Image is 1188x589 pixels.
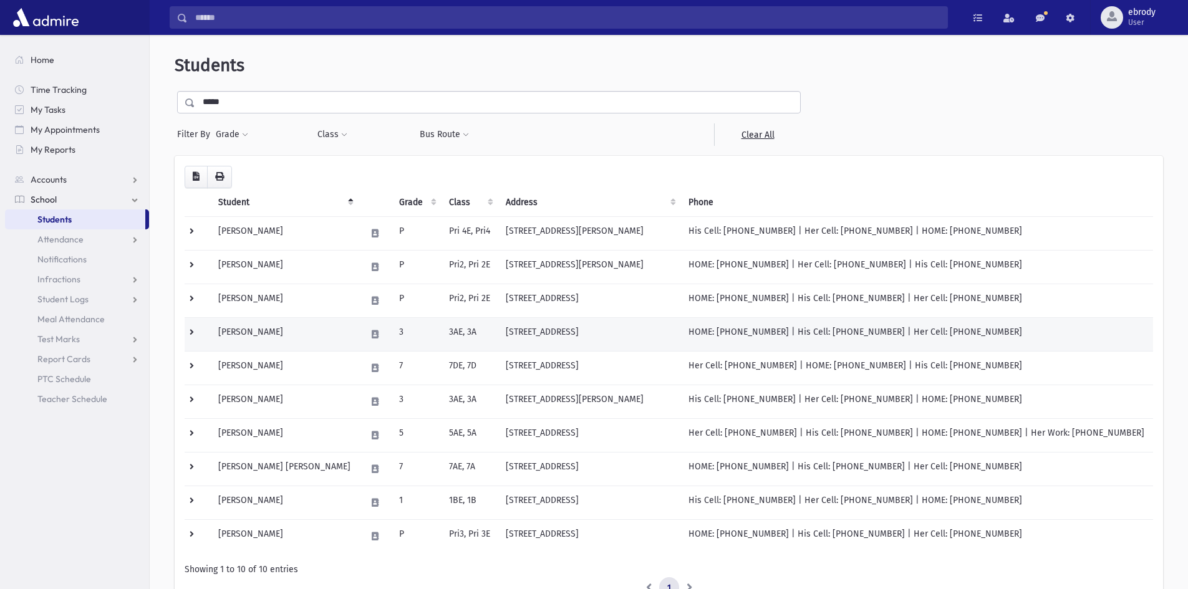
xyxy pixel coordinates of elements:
input: Search [188,6,947,29]
td: HOME: [PHONE_NUMBER] | His Cell: [PHONE_NUMBER] | Her Cell: [PHONE_NUMBER] [681,519,1154,553]
td: His Cell: [PHONE_NUMBER] | Her Cell: [PHONE_NUMBER] | HOME: [PHONE_NUMBER] [681,486,1154,519]
th: Address: activate to sort column ascending [498,188,681,217]
td: 7DE, 7D [442,351,498,385]
span: User [1128,17,1156,27]
td: [PERSON_NAME] [211,317,359,351]
td: [PERSON_NAME] [211,385,359,418]
a: Student Logs [5,289,149,309]
td: P [392,284,442,317]
td: P [392,250,442,284]
a: Accounts [5,170,149,189]
td: Pri2, Pri 2E [442,284,498,317]
td: Her Cell: [PHONE_NUMBER] | His Cell: [PHONE_NUMBER] | HOME: [PHONE_NUMBER] | Her Work: [PHONE_NUM... [681,418,1154,452]
td: Pri 4E, Pri4 [442,216,498,250]
span: Attendance [37,234,84,245]
div: Showing 1 to 10 of 10 entries [185,563,1153,576]
button: Bus Route [419,123,470,146]
a: Infractions [5,269,149,289]
span: Notifications [37,254,87,265]
td: P [392,519,442,553]
td: [STREET_ADDRESS][PERSON_NAME] [498,216,681,250]
td: [PERSON_NAME] [211,418,359,452]
td: [PERSON_NAME] [PERSON_NAME] [211,452,359,486]
a: PTC Schedule [5,369,149,389]
td: 7AE, 7A [442,452,498,486]
a: My Tasks [5,100,149,120]
td: [PERSON_NAME] [211,351,359,385]
td: [PERSON_NAME] [211,284,359,317]
a: School [5,189,149,209]
td: [STREET_ADDRESS] [498,452,681,486]
span: Teacher Schedule [37,393,107,405]
td: Pri2, Pri 2E [442,250,498,284]
a: Meal Attendance [5,309,149,329]
td: 5 [392,418,442,452]
a: Report Cards [5,349,149,369]
td: 1BE, 1B [442,486,498,519]
span: Home [31,54,54,65]
span: My Tasks [31,104,65,115]
td: Pri3, Pri 3E [442,519,498,553]
td: [STREET_ADDRESS][PERSON_NAME] [498,385,681,418]
span: Test Marks [37,333,80,345]
th: Student: activate to sort column descending [211,188,359,217]
td: HOME: [PHONE_NUMBER] | His Cell: [PHONE_NUMBER] | Her Cell: [PHONE_NUMBER] [681,452,1154,486]
a: Clear All [714,123,801,146]
span: Infractions [37,274,80,285]
a: My Appointments [5,120,149,140]
td: His Cell: [PHONE_NUMBER] | Her Cell: [PHONE_NUMBER] | HOME: [PHONE_NUMBER] [681,216,1154,250]
a: Students [5,209,145,229]
a: My Reports [5,140,149,160]
td: HOME: [PHONE_NUMBER] | Her Cell: [PHONE_NUMBER] | His Cell: [PHONE_NUMBER] [681,250,1154,284]
td: 3AE, 3A [442,385,498,418]
td: 3 [392,317,442,351]
th: Phone [681,188,1154,217]
span: Students [37,214,72,225]
img: AdmirePro [10,5,82,30]
span: School [31,194,57,205]
span: My Appointments [31,124,100,135]
td: 5AE, 5A [442,418,498,452]
td: [PERSON_NAME] [211,519,359,553]
button: Class [317,123,348,146]
td: 7 [392,351,442,385]
a: Test Marks [5,329,149,349]
a: Teacher Schedule [5,389,149,409]
td: 3 [392,385,442,418]
span: My Reports [31,144,75,155]
td: His Cell: [PHONE_NUMBER] | Her Cell: [PHONE_NUMBER] | HOME: [PHONE_NUMBER] [681,385,1154,418]
td: Her Cell: [PHONE_NUMBER] | HOME: [PHONE_NUMBER] | His Cell: [PHONE_NUMBER] [681,351,1154,385]
td: [STREET_ADDRESS][PERSON_NAME] [498,250,681,284]
span: Accounts [31,174,67,185]
span: Student Logs [37,294,89,305]
td: [STREET_ADDRESS] [498,519,681,553]
td: P [392,216,442,250]
a: Time Tracking [5,80,149,100]
button: CSV [185,166,208,188]
td: [PERSON_NAME] [211,486,359,519]
td: [STREET_ADDRESS] [498,486,681,519]
td: [STREET_ADDRESS] [498,418,681,452]
td: 7 [392,452,442,486]
a: Notifications [5,249,149,269]
span: Filter By [177,128,215,141]
td: [STREET_ADDRESS] [498,284,681,317]
td: [STREET_ADDRESS] [498,317,681,351]
td: 1 [392,486,442,519]
span: Students [175,55,244,75]
a: Attendance [5,229,149,249]
td: 3AE, 3A [442,317,498,351]
td: [PERSON_NAME] [211,216,359,250]
span: PTC Schedule [37,373,91,385]
button: Grade [215,123,249,146]
span: Meal Attendance [37,314,105,325]
td: HOME: [PHONE_NUMBER] | His Cell: [PHONE_NUMBER] | Her Cell: [PHONE_NUMBER] [681,317,1154,351]
span: ebrody [1128,7,1156,17]
th: Class: activate to sort column ascending [442,188,498,217]
button: Print [207,166,232,188]
span: Time Tracking [31,84,87,95]
th: Grade: activate to sort column ascending [392,188,442,217]
td: [PERSON_NAME] [211,250,359,284]
span: Report Cards [37,353,90,365]
td: [STREET_ADDRESS] [498,351,681,385]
